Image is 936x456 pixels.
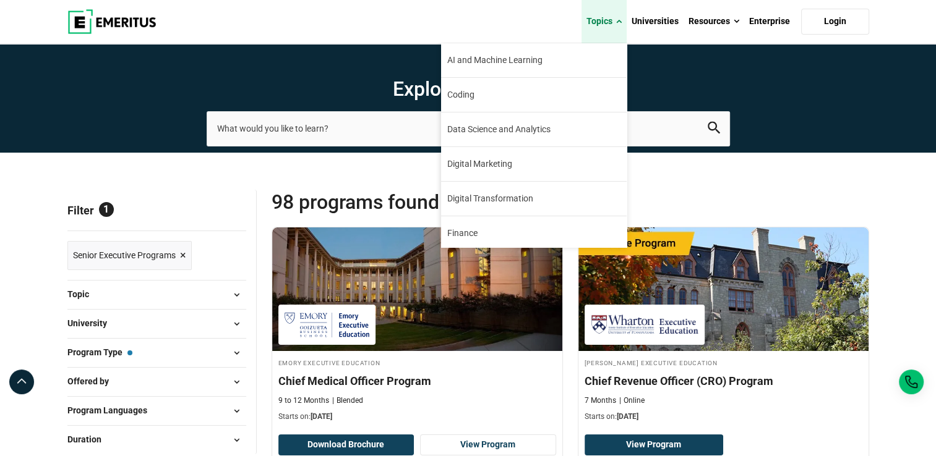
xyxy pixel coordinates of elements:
[447,54,543,67] span: AI and Machine Learning
[801,9,869,35] a: Login
[585,395,616,406] p: 7 Months
[441,78,627,112] a: Coding
[585,434,724,455] a: View Program
[278,357,556,368] h4: Emory Executive Education
[67,315,246,333] button: University
[278,434,414,455] button: Download Brochure
[278,373,556,389] h4: Chief Medical Officer Program
[708,125,720,137] a: search
[447,88,474,101] span: Coding
[585,373,862,389] h4: Chief Revenue Officer (CRO) Program
[67,190,246,230] p: Filter
[208,204,246,220] a: Reset all
[67,403,157,417] span: Program Languages
[272,190,570,214] span: 98 Programs found
[67,433,111,446] span: Duration
[619,395,645,406] p: Online
[278,412,556,422] p: Starts on:
[272,227,562,351] img: Chief Medical Officer Program | Online Healthcare Course
[67,287,99,301] span: Topic
[441,43,627,77] a: AI and Machine Learning
[617,412,638,421] span: [DATE]
[99,202,114,217] span: 1
[441,216,627,250] a: Finance
[447,123,551,136] span: Data Science and Analytics
[67,373,246,391] button: Offered by
[585,357,862,368] h4: [PERSON_NAME] Executive Education
[311,412,332,421] span: [DATE]
[67,285,246,304] button: Topic
[585,412,862,422] p: Starts on:
[207,111,730,146] input: search-page
[67,316,117,330] span: University
[420,434,556,455] a: View Program
[441,112,627,146] a: Data Science and Analytics
[447,158,512,171] span: Digital Marketing
[278,395,329,406] p: 9 to 12 Months
[67,241,192,270] a: Senior Executive Programs ×
[708,122,720,136] button: search
[67,402,246,420] button: Program Languages
[578,227,869,351] img: Chief Revenue Officer (CRO) Program | Online Business Management Course
[578,227,869,429] a: Business Management Course by Wharton Executive Education - September 17, 2025 Wharton Executive ...
[67,345,132,359] span: Program Type
[67,374,119,388] span: Offered by
[272,227,562,429] a: Healthcare Course by Emory Executive Education - September 15, 2025 Emory Executive Education Emo...
[441,147,627,181] a: Digital Marketing
[447,227,478,240] span: Finance
[67,431,246,449] button: Duration
[447,192,533,205] span: Digital Transformation
[180,247,186,264] span: ×
[332,395,363,406] p: Blended
[73,248,176,262] span: Senior Executive Programs
[207,77,730,101] h1: Explore
[441,182,627,216] a: Digital Transformation
[591,311,698,339] img: Wharton Executive Education
[67,344,246,362] button: Program Type
[285,311,369,339] img: Emory Executive Education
